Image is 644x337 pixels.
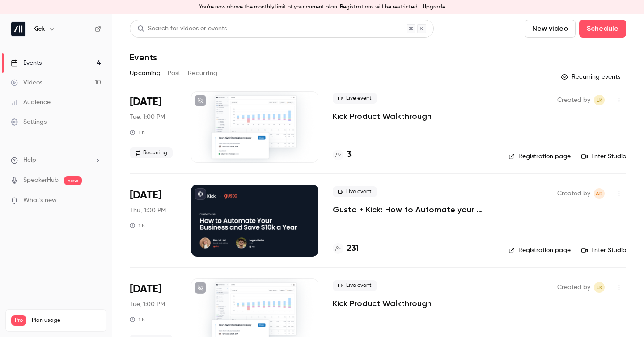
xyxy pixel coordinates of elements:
[557,95,590,105] span: Created by
[11,98,51,107] div: Audience
[11,156,101,165] li: help-dropdown-opener
[11,22,25,36] img: Kick
[188,66,218,80] button: Recurring
[581,246,626,255] a: Enter Studio
[333,186,377,197] span: Live event
[130,95,161,109] span: [DATE]
[508,152,571,161] a: Registration page
[23,196,57,205] span: What's new
[596,188,603,199] span: AR
[581,152,626,161] a: Enter Studio
[130,129,145,136] div: 1 h
[130,316,145,323] div: 1 h
[23,176,59,185] a: SpeakerHub
[594,95,605,105] span: Logan Kieller
[32,317,101,324] span: Plan usage
[130,91,177,163] div: Sep 23 Tue, 11:00 AM (America/Los Angeles)
[333,93,377,104] span: Live event
[33,25,45,34] h6: Kick
[597,282,602,293] span: LK
[130,66,161,80] button: Upcoming
[333,298,432,309] a: Kick Product Walkthrough
[11,315,26,326] span: Pro
[130,147,173,158] span: Recurring
[130,206,166,215] span: Thu, 1:00 PM
[597,95,602,105] span: LK
[557,282,590,293] span: Created by
[137,24,227,34] div: Search for videos or events
[347,149,352,161] h4: 3
[130,282,161,296] span: [DATE]
[557,70,626,84] button: Recurring events
[130,113,165,122] span: Tue, 1:00 PM
[347,243,359,255] h4: 231
[130,52,157,63] h1: Events
[333,280,377,291] span: Live event
[594,188,605,199] span: Andrew Roth
[130,188,161,202] span: [DATE]
[333,243,359,255] a: 231
[11,118,47,126] div: Settings
[508,246,571,255] a: Registration page
[557,188,590,199] span: Created by
[333,149,352,161] a: 3
[64,176,82,185] span: new
[11,59,42,67] div: Events
[168,66,181,80] button: Past
[11,78,42,87] div: Videos
[130,185,177,256] div: Sep 25 Thu, 11:00 AM (America/Vancouver)
[23,156,36,165] span: Help
[130,300,165,309] span: Tue, 1:00 PM
[423,4,445,11] a: Upgrade
[594,282,605,293] span: Logan Kieller
[579,20,626,38] button: Schedule
[130,222,145,229] div: 1 h
[333,204,494,215] a: Gusto + Kick: How to Automate your Business and Save $10k a Year
[525,20,576,38] button: New video
[90,197,101,205] iframe: Noticeable Trigger
[333,111,432,122] a: Kick Product Walkthrough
